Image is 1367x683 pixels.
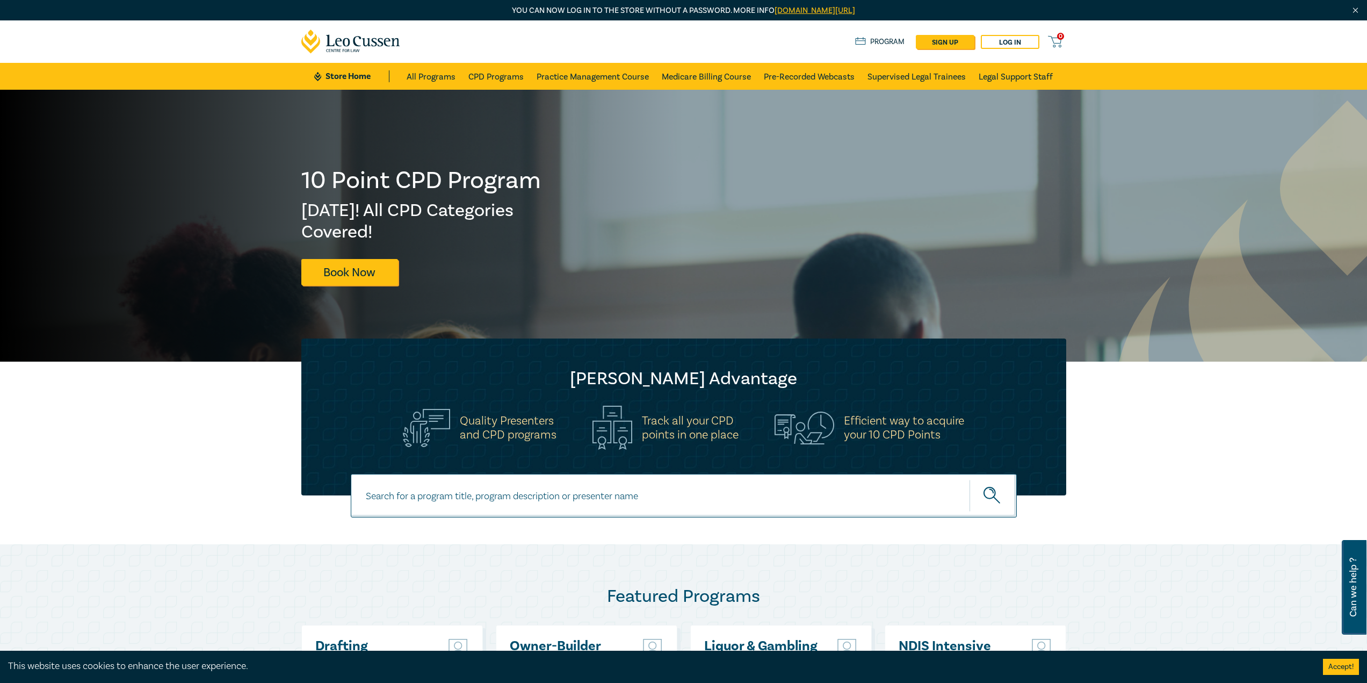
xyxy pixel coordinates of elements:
a: All Programs [407,63,455,90]
h1: 10 Point CPD Program [301,167,542,195]
a: Drafting Pleadings & Particulars – Tips & Traps [315,639,431,682]
a: Store Home [314,70,389,82]
a: Pre-Recorded Webcasts [764,63,855,90]
a: Supervised Legal Trainees [867,63,966,90]
div: This website uses cookies to enhance the user experience. [8,659,1307,673]
a: NDIS Intensive [899,639,1014,653]
img: Close [1351,6,1360,15]
h2: [DATE]! All CPD Categories Covered! [301,200,542,243]
img: Live Stream [836,639,858,656]
h2: Featured Programs [301,586,1066,607]
p: You can now log in to the store without a password. More info [301,5,1066,17]
a: Log in [981,35,1039,49]
span: Can we help ? [1348,547,1358,628]
img: Live Stream [1031,639,1052,656]
img: Live Stream [642,639,663,656]
a: Legal Support Staff [979,63,1053,90]
input: Search for a program title, program description or presenter name [351,474,1017,517]
a: Owner-Builder Intensive [510,639,625,668]
img: Efficient way to acquire<br>your 10 CPD Points [775,412,834,444]
h5: Efficient way to acquire your 10 CPD Points [844,414,964,442]
img: Track all your CPD<br>points in one place [592,406,632,450]
span: 0 [1057,33,1064,40]
a: sign up [916,35,974,49]
a: Practice Management Course [537,63,649,90]
a: Program [855,36,905,48]
h5: Quality Presenters and CPD programs [460,414,556,442]
button: Accept cookies [1323,659,1359,675]
img: Quality Presenters<br>and CPD programs [403,409,450,447]
h2: [PERSON_NAME] Advantage [323,368,1045,390]
a: [DOMAIN_NAME][URL] [775,5,855,16]
a: CPD Programs [468,63,524,90]
h5: Track all your CPD points in one place [642,414,739,442]
img: Live Stream [447,639,469,656]
a: Liquor & Gambling Law – Licensing, Compliance & Regulations [704,639,820,682]
a: Book Now [301,259,398,285]
a: Medicare Billing Course [662,63,751,90]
